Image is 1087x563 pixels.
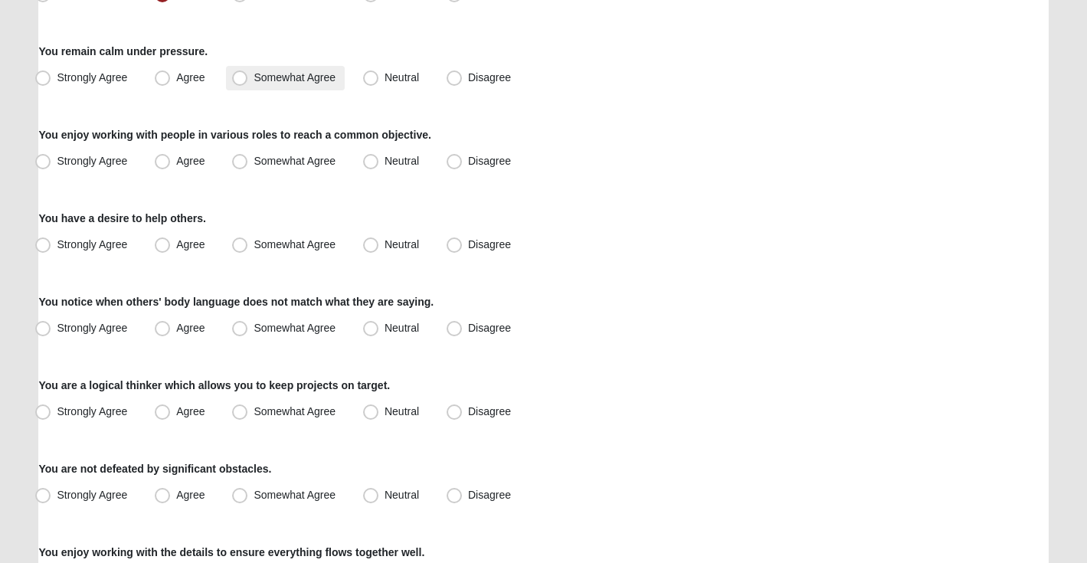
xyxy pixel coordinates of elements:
[254,489,336,501] span: Somewhat Agree
[176,322,205,334] span: Agree
[385,155,419,167] span: Neutral
[57,155,127,167] span: Strongly Agree
[254,405,336,417] span: Somewhat Agree
[38,127,431,142] label: You enjoy working with people in various roles to reach a common objective.
[468,322,511,334] span: Disagree
[176,238,205,250] span: Agree
[468,155,511,167] span: Disagree
[176,71,205,83] span: Agree
[339,542,347,558] a: Web cache enabled
[254,71,336,83] span: Somewhat Agree
[38,461,271,476] label: You are not defeated by significant obstacles.
[176,405,205,417] span: Agree
[38,294,434,309] label: You notice when others' body language does not match what they are saying.
[385,238,419,250] span: Neutral
[15,546,109,557] a: Page Load Time: 0.22s
[57,322,127,334] span: Strongly Agree
[38,378,390,393] label: You are a logical thinker which allows you to keep projects on target.
[468,238,511,250] span: Disagree
[468,405,511,417] span: Disagree
[176,155,205,167] span: Agree
[38,211,205,226] label: You have a desire to help others.
[57,489,127,501] span: Strongly Agree
[385,71,419,83] span: Neutral
[1049,536,1077,558] a: Page Properties (Alt+P)
[385,405,419,417] span: Neutral
[57,71,127,83] span: Strongly Agree
[125,545,226,558] span: ViewState Size: 17 KB
[254,322,336,334] span: Somewhat Agree
[468,489,511,501] span: Disagree
[385,489,419,501] span: Neutral
[38,44,208,59] label: You remain calm under pressure.
[385,322,419,334] span: Neutral
[254,238,336,250] span: Somewhat Agree
[176,489,205,501] span: Agree
[468,71,511,83] span: Disagree
[237,545,327,558] span: HTML Size: 115 KB
[57,238,127,250] span: Strongly Agree
[254,155,336,167] span: Somewhat Agree
[57,405,127,417] span: Strongly Agree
